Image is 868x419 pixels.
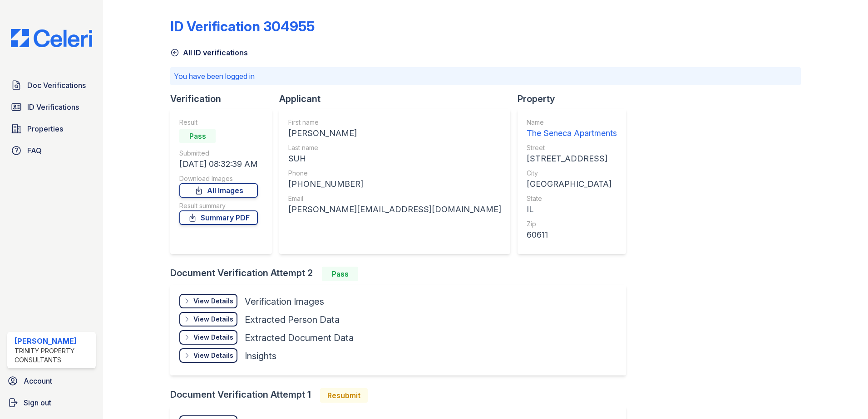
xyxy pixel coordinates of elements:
div: Document Verification Attempt 2 [170,267,633,281]
div: Pass [179,129,216,143]
div: First name [288,118,501,127]
div: Pass [322,267,358,281]
div: [PERSON_NAME][EMAIL_ADDRESS][DOMAIN_NAME] [288,203,501,216]
div: View Details [193,333,233,342]
span: Doc Verifications [27,80,86,91]
div: Name [527,118,617,127]
div: Verification Images [245,295,324,308]
div: Applicant [279,93,518,105]
a: All ID verifications [170,47,248,58]
span: ID Verifications [27,102,79,112]
div: [PERSON_NAME] [15,336,92,346]
span: FAQ [27,145,42,156]
div: City [527,169,617,178]
div: Last name [288,143,501,152]
div: Zip [527,219,617,229]
div: [DATE] 08:32:39 AM [179,158,258,171]
div: 60611 [527,229,617,241]
div: [PERSON_NAME] [288,127,501,140]
div: Resubmit [320,388,368,403]
div: Document Verification Attempt 1 [170,388,633,403]
div: SUH [288,152,501,165]
div: Extracted Person Data [245,313,340,326]
div: ID Verification 304955 [170,18,315,34]
div: Result [179,118,258,127]
a: Summary PDF [179,210,258,225]
a: All Images [179,183,258,198]
p: You have been logged in [174,71,797,82]
div: Email [288,194,501,203]
div: Property [518,93,633,105]
div: View Details [193,297,233,306]
a: Name The Seneca Apartments [527,118,617,140]
span: Account [24,375,52,386]
div: Trinity Property Consultants [15,346,92,365]
div: State [527,194,617,203]
div: [STREET_ADDRESS] [527,152,617,165]
a: Sign out [4,394,99,412]
a: ID Verifications [7,98,96,116]
div: IL [527,203,617,216]
div: View Details [193,315,233,324]
div: Insights [245,350,276,362]
div: Extracted Document Data [245,331,354,344]
span: Sign out [24,397,51,408]
div: Street [527,143,617,152]
a: FAQ [7,141,96,160]
div: [PHONE_NUMBER] [288,178,501,190]
div: The Seneca Apartments [527,127,617,140]
div: [GEOGRAPHIC_DATA] [527,178,617,190]
div: Download Images [179,174,258,183]
a: Doc Verifications [7,76,96,94]
div: View Details [193,351,233,360]
div: Phone [288,169,501,178]
div: Submitted [179,149,258,158]
span: Properties [27,123,63,134]
a: Account [4,372,99,390]
div: Verification [170,93,279,105]
img: CE_Logo_Blue-a8612792a0a2168367f1c8372b55b34899dd931a85d93a1a3d3e32e68fde9ad4.png [4,29,99,47]
a: Properties [7,120,96,138]
div: Result summary [179,201,258,210]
